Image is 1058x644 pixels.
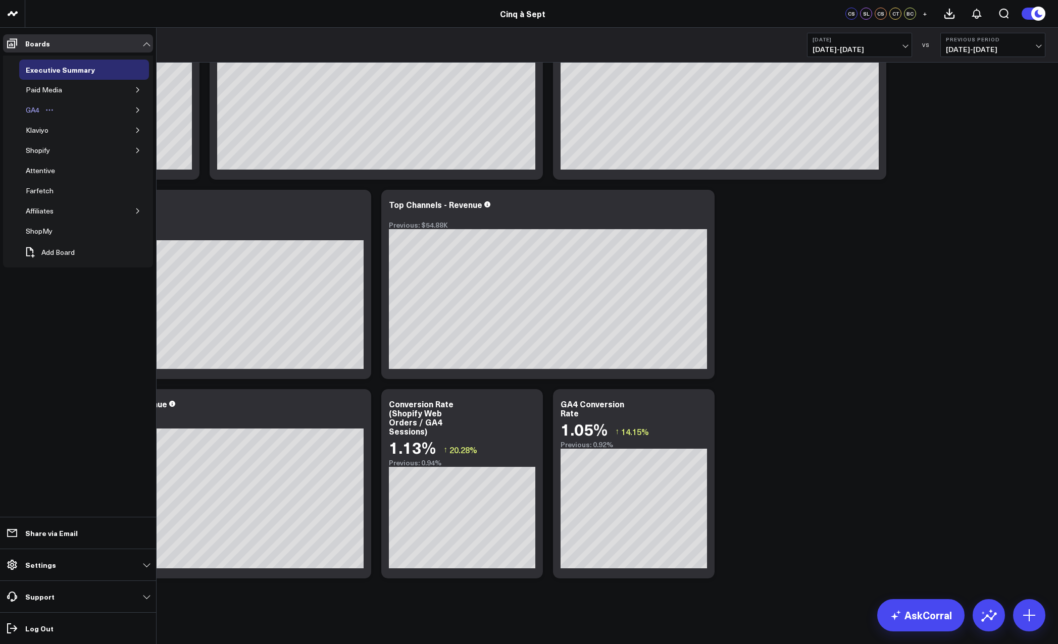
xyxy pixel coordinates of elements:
[19,241,80,263] button: Add Board
[23,144,53,156] div: Shopify
[19,140,72,160] a: ShopifyOpen board menu
[946,36,1040,42] b: Previous Period
[19,60,117,80] a: Executive SummaryOpen board menu
[19,80,84,100] a: Paid MediaOpen board menu
[561,441,707,449] div: Previous: 0.92%
[904,8,916,20] div: BC
[19,221,74,241] a: ShopMyOpen board menu
[19,201,75,221] a: AffiliatesOpen board menu
[389,221,707,229] div: Previous: $54.88K
[19,120,70,140] a: KlaviyoOpen board menu
[23,185,56,197] div: Farfetch
[807,33,912,57] button: [DATE][DATE]-[DATE]
[561,398,624,418] div: GA4 Conversion Rate
[923,10,927,17] span: +
[389,459,535,467] div: Previous: 0.94%
[23,165,58,177] div: Attentive
[389,398,454,437] div: Conversion Rate (Shopify Web Orders / GA4 Sessions)
[45,420,364,428] div: Previous: $54.88K
[615,425,619,438] span: ↑
[389,199,482,210] div: Top Channels - Revenue
[561,420,608,438] div: 1.05%
[42,106,57,114] button: Open board menu
[23,124,51,136] div: Klaviyo
[45,232,364,240] div: Previous: $11.48K
[389,438,436,456] div: 1.13%
[860,8,872,20] div: SL
[19,181,75,201] a: FarfetchOpen board menu
[23,225,55,237] div: ShopMy
[919,8,931,20] button: +
[813,36,906,42] b: [DATE]
[25,624,54,632] p: Log Out
[23,84,65,96] div: Paid Media
[19,100,61,120] a: GA4Open board menu
[23,104,42,116] div: GA4
[946,45,1040,53] span: [DATE] - [DATE]
[25,529,78,537] p: Share via Email
[621,426,649,437] span: 14.15%
[845,8,858,20] div: CS
[449,444,477,455] span: 20.28%
[500,8,545,19] a: Cinq à Sept
[917,42,935,48] div: VS
[19,160,77,181] a: AttentiveOpen board menu
[877,599,965,631] a: AskCorral
[23,205,56,217] div: Affiliates
[889,8,901,20] div: CT
[23,64,97,76] div: Executive Summary
[3,619,153,637] a: Log Out
[41,248,75,256] span: Add Board
[443,443,447,456] span: ↑
[25,593,55,601] p: Support
[25,39,50,47] p: Boards
[813,45,906,53] span: [DATE] - [DATE]
[25,561,56,569] p: Settings
[875,8,887,20] div: CS
[940,33,1045,57] button: Previous Period[DATE]-[DATE]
